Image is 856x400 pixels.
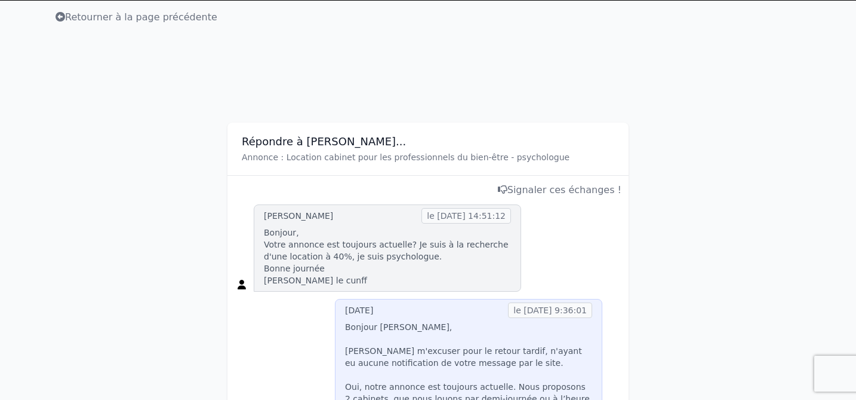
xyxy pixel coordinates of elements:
span: le [DATE] 14:51:12 [421,208,511,224]
p: Annonce : Location cabinet pour les professionnels du bien-être - psychologue [242,151,614,163]
div: [PERSON_NAME] [264,210,333,222]
div: [DATE] [345,304,373,316]
span: le [DATE] 9:36:01 [508,303,592,318]
h3: Répondre à [PERSON_NAME]... [242,135,614,149]
i: Retourner à la liste [56,12,65,22]
span: Retourner à la page précédente [56,11,217,23]
p: Bonjour, Votre annonce est toujours actuelle? Je suis à la recherche d'une location à 40%, je sui... [264,227,511,286]
div: Signaler ces échanges ! [235,183,621,197]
